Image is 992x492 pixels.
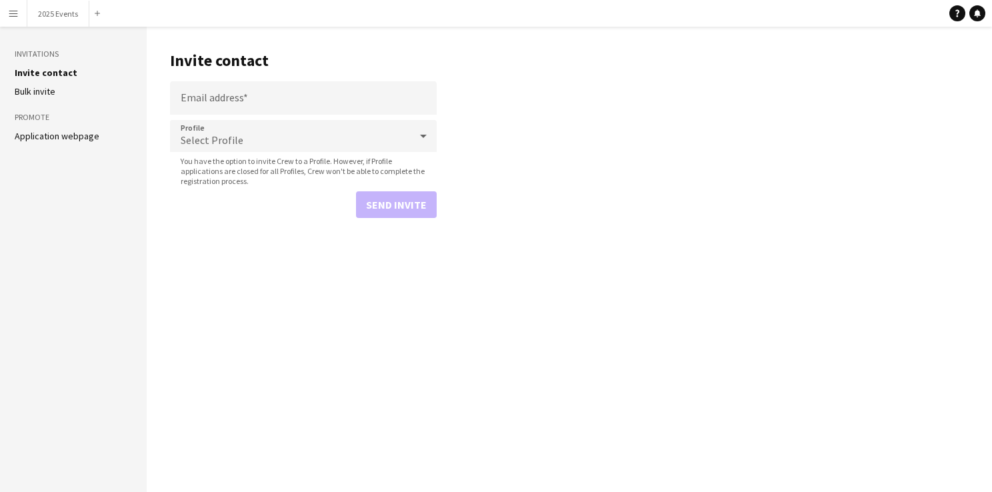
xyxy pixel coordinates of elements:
[15,67,77,79] a: Invite contact
[170,156,437,186] span: You have the option to invite Crew to a Profile. However, if Profile applications are closed for ...
[181,133,243,147] span: Select Profile
[15,48,132,60] h3: Invitations
[15,111,132,123] h3: Promote
[27,1,89,27] button: 2025 Events
[15,130,99,142] a: Application webpage
[15,85,55,97] a: Bulk invite
[170,51,437,71] h1: Invite contact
